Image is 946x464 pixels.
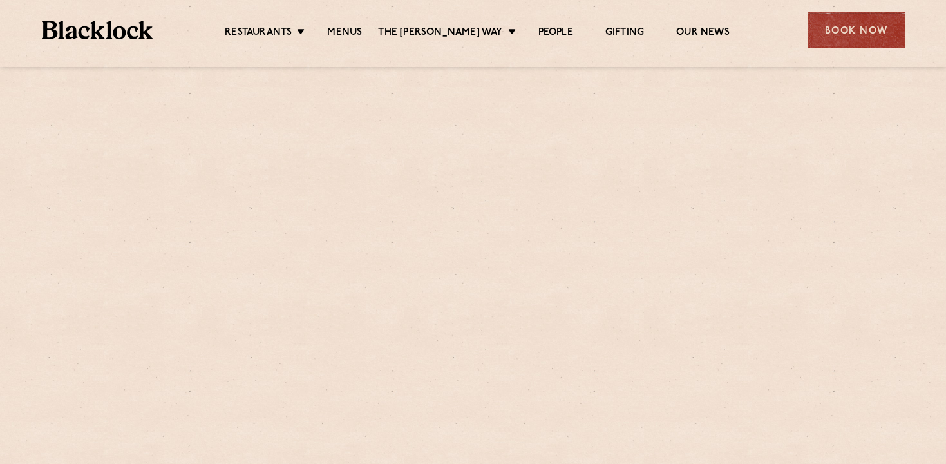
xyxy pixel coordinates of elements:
a: People [538,26,573,41]
a: The [PERSON_NAME] Way [378,26,502,41]
div: Book Now [808,12,905,48]
a: Our News [676,26,730,41]
a: Menus [327,26,362,41]
a: Gifting [605,26,644,41]
a: Restaurants [225,26,292,41]
img: BL_Textured_Logo-footer-cropped.svg [42,21,153,39]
